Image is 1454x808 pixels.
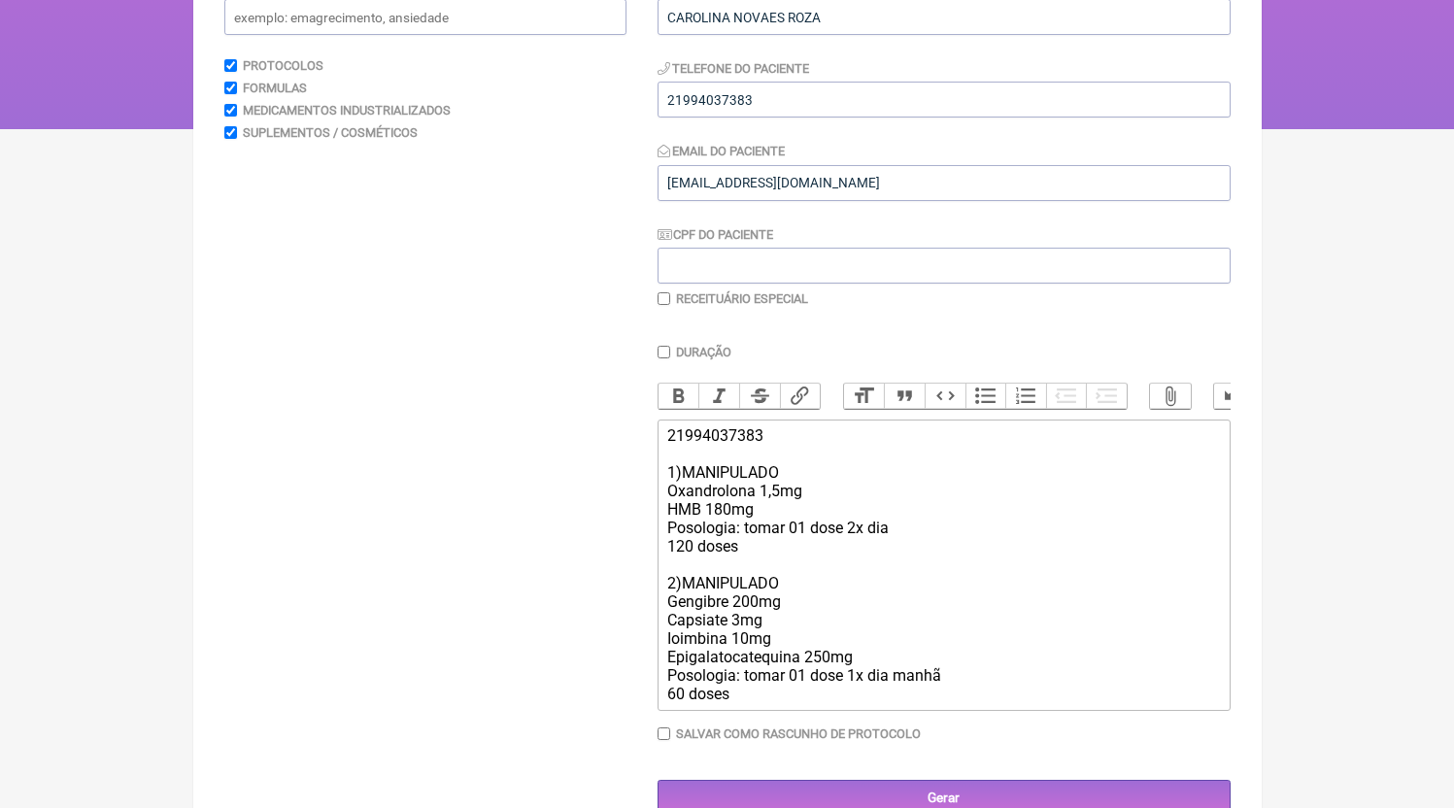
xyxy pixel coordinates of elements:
button: Numbers [1005,384,1046,409]
button: Strikethrough [739,384,780,409]
button: Heading [844,384,885,409]
div: 21994037383 1)MANIPULADO Oxandrolona 1,5mg HMB 180mg Posologia: tomar 01 dose 2x dia 120 doses 2)... [667,426,1219,703]
label: Formulas [243,81,307,95]
label: Medicamentos Industrializados [243,103,451,118]
label: Telefone do Paciente [658,61,810,76]
button: Attach Files [1150,384,1191,409]
label: Suplementos / Cosméticos [243,125,418,140]
label: Email do Paciente [658,144,786,158]
label: Protocolos [243,58,323,73]
button: Increase Level [1086,384,1127,409]
button: Bold [659,384,699,409]
label: Duração [676,345,731,359]
button: Quote [884,384,925,409]
button: Decrease Level [1046,384,1087,409]
label: Receituário Especial [676,291,808,306]
button: Italic [698,384,739,409]
button: Bullets [965,384,1006,409]
button: Code [925,384,965,409]
button: Link [780,384,821,409]
button: Undo [1214,384,1255,409]
label: Salvar como rascunho de Protocolo [676,726,921,741]
label: CPF do Paciente [658,227,774,242]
